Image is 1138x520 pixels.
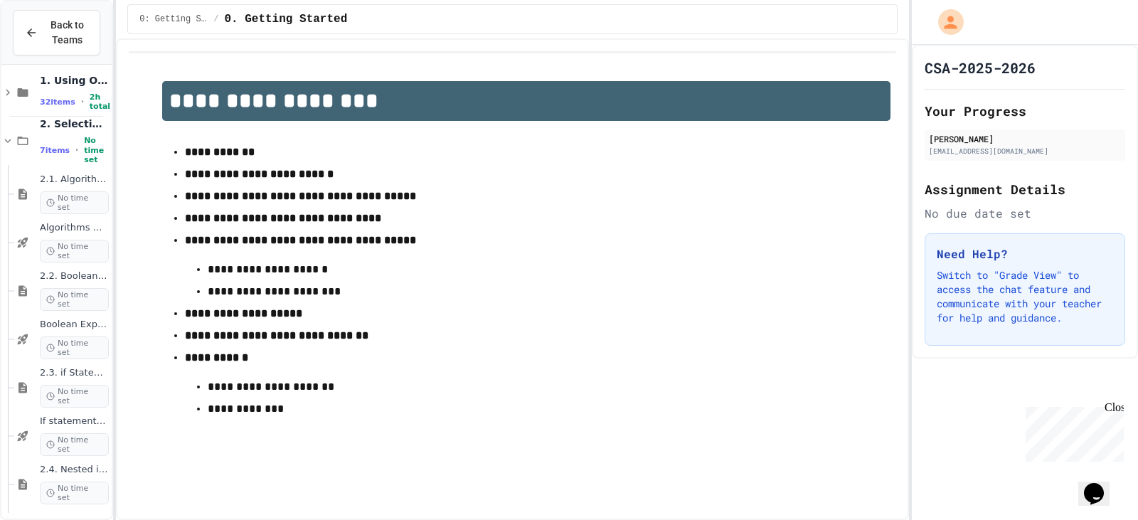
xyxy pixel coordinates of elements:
[40,174,109,186] span: 2.1. Algorithms with Selection and Repetition
[40,222,109,234] span: Algorithms with Selection and Repetition - Topic 2.1
[925,205,1125,222] div: No due date set
[81,96,84,107] span: •
[224,11,347,28] span: 0. Getting Started
[40,433,109,456] span: No time set
[1078,463,1124,506] iframe: chat widget
[40,464,109,476] span: 2.4. Nested if Statements
[937,245,1113,262] h3: Need Help?
[213,14,218,25] span: /
[929,132,1121,145] div: [PERSON_NAME]
[925,101,1125,121] h2: Your Progress
[923,6,967,38] div: My Account
[46,18,88,48] span: Back to Teams
[84,136,109,164] span: No time set
[925,179,1125,199] h2: Assignment Details
[40,191,109,214] span: No time set
[1020,401,1124,462] iframe: chat widget
[139,14,208,25] span: 0: Getting Started
[40,117,109,130] span: 2. Selection and Iteration
[40,146,70,155] span: 7 items
[40,74,109,87] span: 1. Using Objects and Methods
[925,58,1036,78] h1: CSA-2025-2026
[40,270,109,282] span: 2.2. Boolean Expressions
[40,288,109,311] span: No time set
[40,240,109,262] span: No time set
[75,144,78,156] span: •
[40,336,109,359] span: No time set
[40,385,109,408] span: No time set
[40,97,75,107] span: 32 items
[40,319,109,331] span: Boolean Expressions - Quiz
[929,146,1121,156] div: [EMAIL_ADDRESS][DOMAIN_NAME]
[40,367,109,379] span: 2.3. if Statements
[90,92,110,111] span: 2h total
[937,268,1113,325] p: Switch to "Grade View" to access the chat feature and communicate with your teacher for help and ...
[40,415,109,428] span: If statements and Control Flow - Quiz
[13,10,100,55] button: Back to Teams
[6,6,98,90] div: Chat with us now!Close
[40,482,109,504] span: No time set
